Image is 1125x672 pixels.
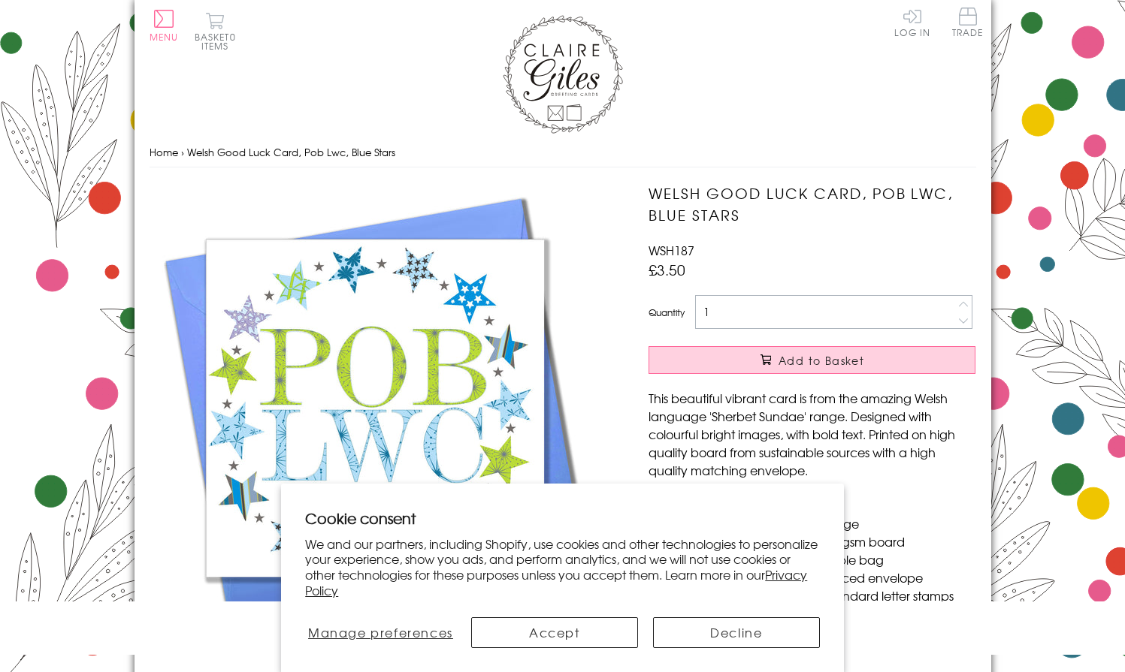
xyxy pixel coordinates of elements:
[150,182,600,633] img: Welsh Good Luck Card, Pob Lwc, Blue Stars
[305,617,455,648] button: Manage preferences
[649,182,975,226] h1: Welsh Good Luck Card, Pob Lwc, Blue Stars
[305,536,820,598] p: We and our partners, including Shopify, use cookies and other technologies to personalize your ex...
[952,8,984,40] a: Trade
[649,241,694,259] span: WSH187
[649,259,685,280] span: £3.50
[187,145,395,159] span: Welsh Good Luck Card, Pob Lwc, Blue Stars
[305,565,807,599] a: Privacy Policy
[653,617,820,648] button: Decline
[150,145,178,159] a: Home
[305,508,820,529] h2: Cookie consent
[150,30,179,44] span: Menu
[308,623,453,641] span: Manage preferences
[181,145,184,159] span: ›
[894,8,930,37] a: Log In
[952,8,984,37] span: Trade
[503,15,623,134] img: Claire Giles Greetings Cards
[201,30,236,53] span: 0 items
[150,137,976,168] nav: breadcrumbs
[471,617,638,648] button: Accept
[195,12,236,50] button: Basket0 items
[649,306,685,319] label: Quantity
[150,10,179,41] button: Menu
[779,353,864,368] span: Add to Basket
[649,346,975,374] button: Add to Basket
[649,389,975,479] p: This beautiful vibrant card is from the amazing Welsh language 'Sherbet Sundae' range. Designed w...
